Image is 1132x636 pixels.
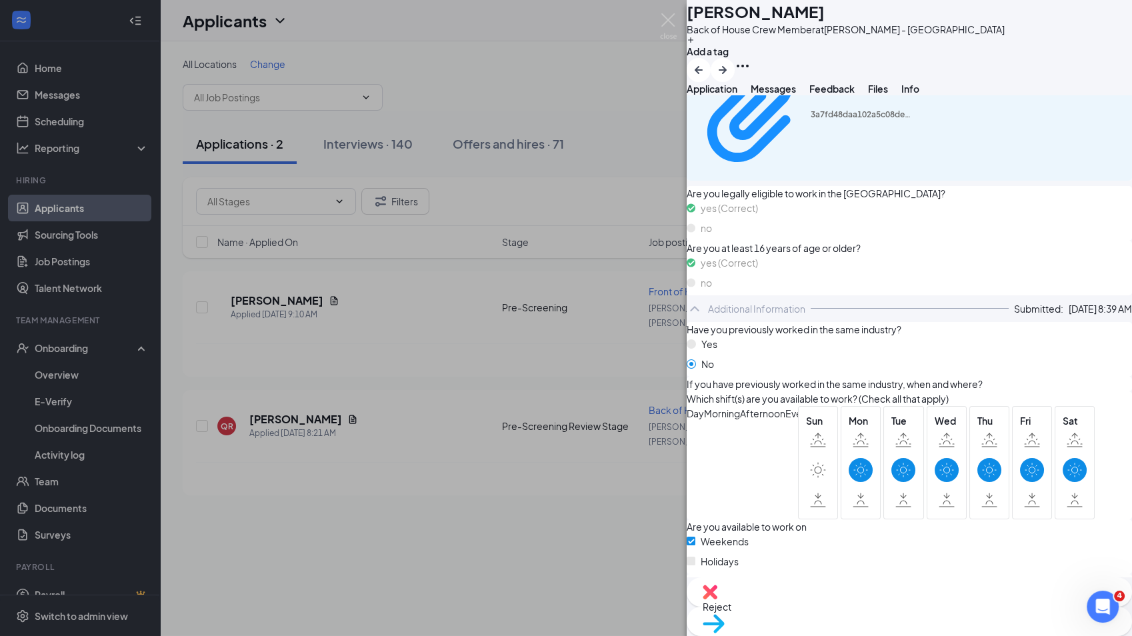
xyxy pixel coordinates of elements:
[701,255,758,270] span: yes (Correct)
[1069,301,1132,316] span: [DATE] 8:39 AM
[701,337,717,351] span: Yes
[687,322,901,337] span: Have you previously worked in the same industry?
[687,36,729,59] button: PlusAdd a tag
[715,62,731,78] svg: ArrowRight
[704,406,740,421] span: Morning
[687,391,949,406] span: Which shift(s) are you available to work? (Check all that apply)
[687,36,695,44] svg: Plus
[1114,591,1125,601] span: 4
[687,83,737,95] span: Application
[868,83,888,95] span: Files
[701,554,739,569] span: Holidays
[711,58,735,82] button: ArrowRight
[891,413,915,428] span: Tue
[1087,591,1119,623] iframe: Intercom live chat
[735,58,751,74] svg: Ellipses
[687,301,703,317] svg: ChevronUp
[806,413,830,428] span: Sun
[701,275,712,290] span: no
[691,62,707,78] svg: ArrowLeftNew
[687,519,807,534] span: Are you available to work on
[1020,413,1044,428] span: Fri
[785,406,821,421] span: Evening
[1063,413,1087,428] span: Sat
[849,413,873,428] span: Mon
[701,534,749,549] span: Weekends
[701,221,712,235] span: no
[935,413,959,428] span: Wed
[751,83,796,95] span: Messages
[687,377,983,391] span: If you have previously worked in the same industry, when and where?
[687,574,1110,589] span: What do you know about [PERSON_NAME] and why are you excited to work at a [PERSON_NAME]?
[687,406,704,421] span: Day
[977,413,1001,428] span: Thu
[695,57,811,173] svg: Paperclip
[1014,301,1063,316] span: Submitted:
[740,406,785,421] span: Afternoon
[695,57,911,175] a: Paperclip3a7fd48daa102a5c08defbe42c7972ef.pdf
[811,109,911,120] div: 3a7fd48daa102a5c08defbe42c7972ef.pdf
[901,83,919,95] span: Info
[687,23,1005,36] div: Back of House Crew Member at [PERSON_NAME] - [GEOGRAPHIC_DATA]
[687,186,1132,201] span: Are you legally eligible to work in the [GEOGRAPHIC_DATA]?
[809,83,855,95] span: Feedback
[703,599,1116,614] span: Reject
[708,302,805,315] div: Additional Information
[687,241,1132,255] span: Are you at least 16 years of age or older?
[701,357,714,371] span: No
[687,58,711,82] button: ArrowLeftNew
[701,201,758,215] span: yes (Correct)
